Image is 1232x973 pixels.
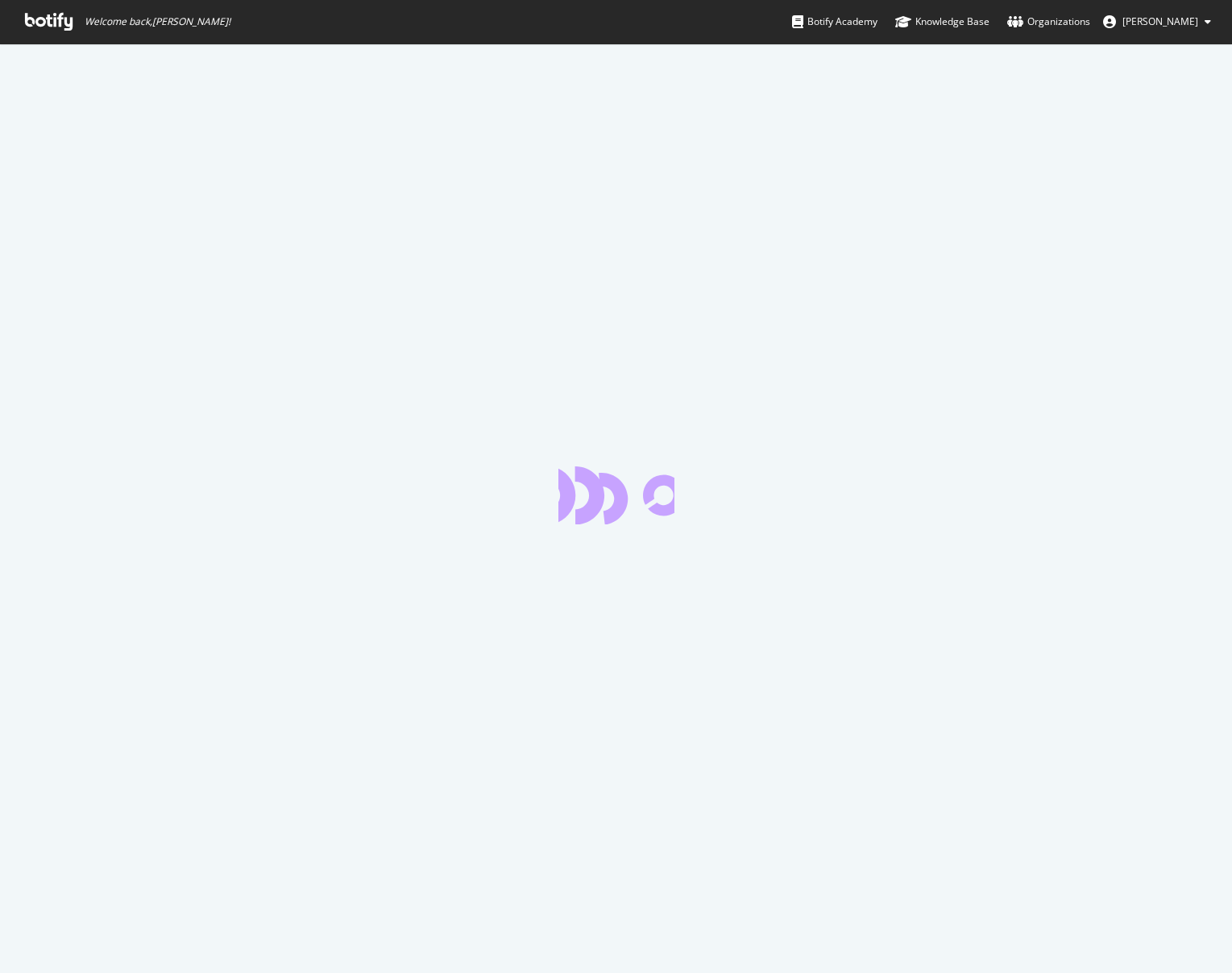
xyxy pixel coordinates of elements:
div: Knowledge Base [895,14,989,30]
div: Organizations [1007,14,1090,30]
div: Botify Academy [792,14,877,30]
button: [PERSON_NAME] [1090,9,1224,35]
span: Stefan Pioso [1122,14,1198,28]
span: Welcome back, [PERSON_NAME] ! [85,15,230,28]
div: animation [558,466,674,524]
